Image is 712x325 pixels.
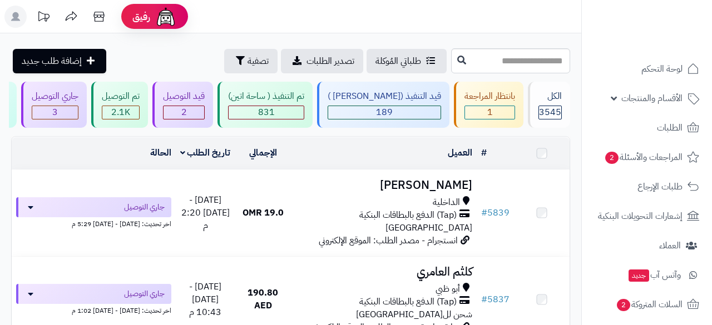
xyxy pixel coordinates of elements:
div: جاري التوصيل [32,90,78,103]
a: إشعارات التحويلات البنكية [589,203,705,229]
span: لوحة التحكم [641,61,683,77]
span: تصدير الطلبات [306,54,354,68]
span: المراجعات والأسئلة [604,149,683,165]
span: تصفية [248,54,269,68]
div: تم التنفيذ ( ساحة اتين) [228,90,304,103]
a: العميل [448,146,472,159]
a: بانتظار المراجعة 1 [452,82,526,128]
span: [DATE] - [DATE] 2:20 م [181,193,230,232]
span: [GEOGRAPHIC_DATA] [385,221,472,234]
img: ai-face.png [155,6,177,28]
a: إضافة طلب جديد [13,49,106,73]
span: 189 [376,106,393,119]
span: الأقسام والمنتجات [621,91,683,106]
div: اخر تحديث: [DATE] - [DATE] 1:02 م [16,304,171,316]
span: جديد [629,269,649,282]
div: 189 [328,106,441,119]
a: قيد التنفيذ ([PERSON_NAME] ) 189 [315,82,452,128]
a: الحالة [150,146,171,159]
span: [DATE] - [DATE] 10:43 م [189,280,221,319]
a: قيد التوصيل 2 [150,82,215,128]
a: تم التوصيل 2.1K [89,82,150,128]
div: الكل [538,90,562,103]
div: اخر تحديث: [DATE] - [DATE] 5:29 م [16,217,171,229]
span: الداخلية [433,196,460,209]
span: رفيق [132,10,150,23]
div: 2070 [102,106,139,119]
span: شحن لل[GEOGRAPHIC_DATA] [356,308,472,321]
a: تاريخ الطلب [180,146,231,159]
a: لوحة التحكم [589,56,705,82]
a: #5839 [481,206,510,219]
a: الكل3545 [526,82,572,128]
span: 2 [605,152,619,164]
h3: [PERSON_NAME] [295,179,472,192]
span: 1 [487,106,493,119]
a: السلات المتروكة2 [589,291,705,318]
div: بانتظار المراجعة [464,90,515,103]
span: جاري التوصيل [124,202,165,213]
a: الإجمالي [249,146,277,159]
span: (Tap) الدفع بالبطاقات البنكية [359,209,457,222]
span: الطلبات [657,120,683,136]
div: 3 [32,106,78,119]
span: 831 [258,106,275,119]
div: 1 [465,106,515,119]
span: طلبات الإرجاع [637,179,683,194]
span: 19.0 OMR [243,206,284,219]
span: # [481,206,487,219]
span: وآتس آب [627,267,681,283]
span: (Tap) الدفع بالبطاقات البنكية [359,296,457,308]
div: 831 [229,106,304,119]
a: العملاء [589,232,705,259]
span: 190.80 AED [248,286,278,312]
a: المراجعات والأسئلة2 [589,144,705,171]
span: السلات المتروكة [616,297,683,312]
span: 3545 [539,106,561,119]
span: 2.1K [111,106,130,119]
span: 3 [52,106,58,119]
div: 2 [164,106,204,119]
span: إضافة طلب جديد [22,54,82,68]
a: تصدير الطلبات [281,49,363,73]
div: قيد التوصيل [163,90,205,103]
a: الطلبات [589,114,705,141]
a: #5837 [481,293,510,306]
span: طلباتي المُوكلة [375,54,421,68]
span: أبو ظبي [436,283,460,296]
span: جاري التوصيل [124,288,165,299]
span: إشعارات التحويلات البنكية [598,208,683,224]
a: # [481,146,487,159]
a: تحديثات المنصة [29,6,57,31]
div: قيد التنفيذ ([PERSON_NAME] ) [328,90,441,103]
span: انستجرام - مصدر الطلب: الموقع الإلكتروني [319,234,458,247]
span: 2 [181,106,187,119]
a: طلباتي المُوكلة [367,49,447,73]
span: # [481,293,487,306]
a: وآتس آبجديد [589,262,705,288]
span: العملاء [659,238,681,253]
a: طلبات الإرجاع [589,173,705,200]
img: logo-2.png [636,25,701,48]
h3: كلثم العامري [295,266,472,278]
a: جاري التوصيل 3 [19,82,89,128]
div: تم التوصيل [102,90,140,103]
span: 2 [617,299,631,312]
button: تصفية [224,49,278,73]
a: تم التنفيذ ( ساحة اتين) 831 [215,82,315,128]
